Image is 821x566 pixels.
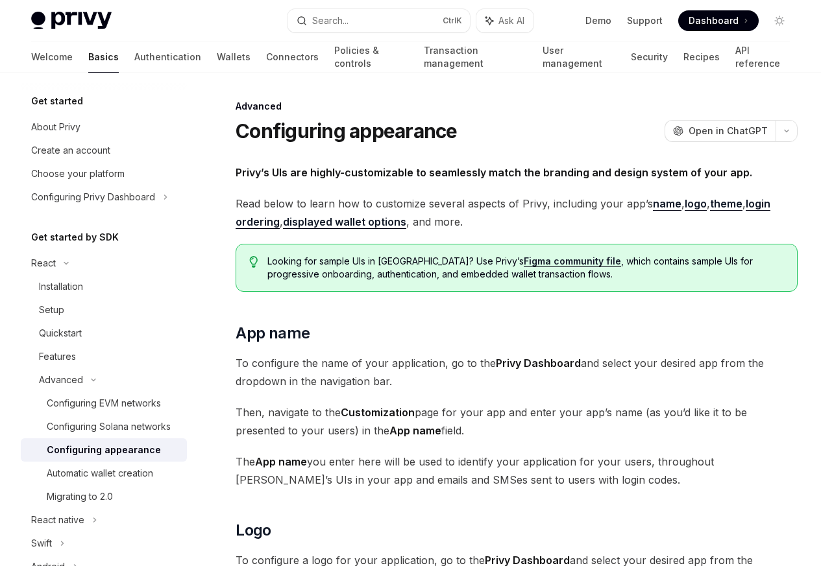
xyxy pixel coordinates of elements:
span: Ask AI [498,14,524,27]
div: Setup [39,302,64,318]
a: name [653,197,681,211]
span: Read below to learn how to customize several aspects of Privy, including your app’s , , , , , and... [236,195,798,231]
button: Ask AI [476,9,533,32]
a: Dashboard [678,10,759,31]
span: App name [236,323,310,344]
a: logo [685,197,707,211]
a: Demo [585,14,611,27]
a: displayed wallet options [283,215,406,229]
a: API reference [735,41,790,73]
div: Create an account [31,143,110,158]
div: Configuring Privy Dashboard [31,189,155,205]
a: Policies & controls [334,41,408,73]
a: Configuring Solana networks [21,415,187,438]
div: Choose your platform [31,166,125,182]
a: Migrating to 2.0 [21,485,187,508]
button: Toggle dark mode [769,10,790,31]
div: Advanced [39,372,83,388]
a: Welcome [31,41,73,73]
a: About Privy [21,115,187,139]
span: Open in ChatGPT [689,124,768,137]
strong: Customization [341,406,415,419]
a: Installation [21,275,187,298]
a: Configuring appearance [21,438,187,462]
button: Search...CtrlK [288,9,470,32]
a: Wallets [217,41,251,73]
div: Search... [312,13,349,29]
a: Authentication [134,41,201,73]
span: Then, navigate to the page for your app and enter your app’s name (as you’d like it to be present... [236,403,798,440]
a: Security [631,41,668,73]
div: Configuring Solana networks [47,419,171,434]
a: Connectors [266,41,319,73]
a: Configuring EVM networks [21,392,187,415]
strong: Privy’s UIs are highly-customizable to seamlessly match the branding and design system of your app. [236,166,752,179]
a: Support [627,14,663,27]
div: React [31,255,56,271]
div: Automatic wallet creation [47,466,153,481]
a: Basics [88,41,119,73]
strong: App name [389,424,441,437]
span: Looking for sample UIs in [GEOGRAPHIC_DATA]? Use Privy’s , which contains sample UIs for progress... [267,255,784,281]
span: The you enter here will be used to identify your application for your users, throughout [PERSON_N... [236,453,798,489]
div: Features [39,349,76,364]
h5: Get started [31,93,83,109]
span: Ctrl K [443,16,462,26]
div: Quickstart [39,325,82,341]
span: Dashboard [689,14,739,27]
h1: Configuring appearance [236,119,458,143]
a: Transaction management [424,41,526,73]
div: Configuring appearance [47,442,161,458]
a: Automatic wallet creation [21,462,187,485]
strong: Privy Dashboard [496,357,581,370]
a: Recipes [683,41,720,73]
a: Figma community file [524,255,621,267]
span: To configure the name of your application, go to the and select your desired app from the dropdow... [236,354,798,390]
img: light logo [31,12,112,30]
a: Features [21,345,187,368]
div: Migrating to 2.0 [47,489,113,504]
div: About Privy [31,119,80,135]
button: Open in ChatGPT [665,120,776,142]
a: Setup [21,298,187,322]
div: Configuring EVM networks [47,395,161,411]
a: Choose your platform [21,162,187,185]
a: theme [710,197,742,211]
a: Create an account [21,139,187,162]
svg: Tip [249,256,258,268]
div: React native [31,512,84,528]
strong: App name [255,455,307,468]
div: Swift [31,536,52,551]
a: Quickstart [21,322,187,345]
h5: Get started by SDK [31,230,119,245]
span: Logo [236,520,271,541]
div: Installation [39,279,83,294]
a: User management [543,41,616,73]
div: Advanced [236,100,798,113]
